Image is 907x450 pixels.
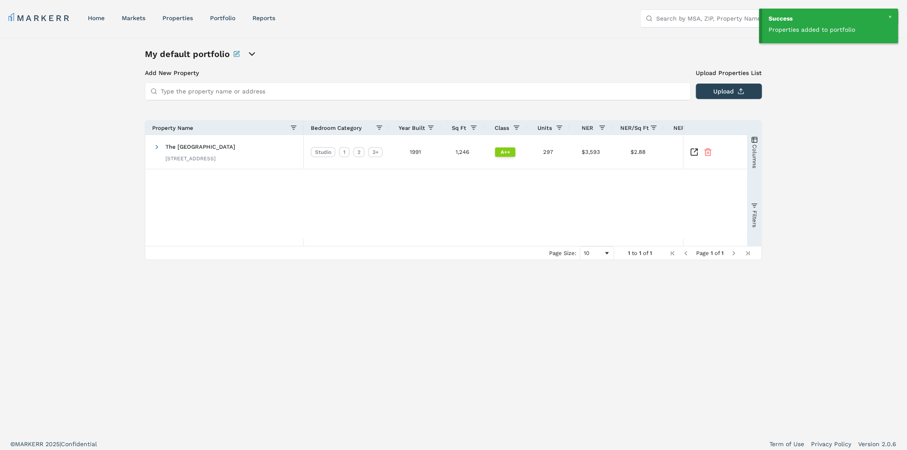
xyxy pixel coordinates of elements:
[390,135,441,169] div: 1991
[233,48,240,60] button: Rename this portfolio
[495,125,509,131] span: Class
[811,440,852,448] a: Privacy Policy
[669,250,676,257] div: First Page
[696,84,762,99] button: Upload
[161,83,685,100] input: Type the property name or address
[145,69,691,77] h3: Add New Property
[122,15,145,21] a: markets
[152,125,193,131] span: Property Name
[769,14,892,23] div: Success
[88,15,105,21] a: home
[570,135,613,169] div: $3,593
[715,250,720,256] span: of
[628,250,630,256] span: 1
[495,147,516,157] div: A++
[441,135,484,169] div: 1,246
[632,250,637,256] span: to
[162,15,193,21] a: properties
[697,250,709,256] span: Page
[452,125,466,131] span: Sq Ft
[145,48,230,60] h1: My default portfolio
[859,440,897,448] a: Version 2.0.6
[311,147,336,157] div: Studio
[683,250,690,257] div: Previous Page
[10,441,15,447] span: ©
[9,12,71,24] a: MARKERR
[639,250,641,256] span: 1
[549,250,577,256] div: Page Size:
[165,155,235,162] div: [STREET_ADDRESS]
[650,250,652,256] span: 1
[751,210,758,227] span: Filters
[704,148,712,156] button: Remove Property From Portfolio
[538,125,552,131] span: Units
[731,250,738,257] div: Next Page
[339,147,350,157] div: 1
[664,135,750,169] div: +0.25%
[656,10,785,27] input: Search by MSA, ZIP, Property Name, or Address
[582,125,594,131] span: NER
[527,135,570,169] div: 297
[751,144,758,168] span: Columns
[353,147,365,157] div: 2
[690,148,699,156] a: Inspect Comparable
[311,125,362,131] span: Bedroom Category
[210,15,235,21] a: Portfolio
[643,250,648,256] span: of
[745,250,751,257] div: Last Page
[674,125,733,131] span: NER Growth (Weekly)
[770,440,805,448] a: Term of Use
[45,441,61,447] span: 2025 |
[696,69,762,77] label: Upload Properties List
[368,147,383,157] div: 3+
[580,246,614,260] div: Page Size
[722,250,724,256] span: 1
[399,125,425,131] span: Year Built
[584,250,604,256] div: 10
[621,125,649,131] span: NER/Sq Ft
[252,15,275,21] a: reports
[711,250,713,256] span: 1
[769,25,886,34] div: Properties added to portfolio
[613,135,664,169] div: $2.88
[247,49,257,59] button: open portfolio options
[165,144,235,150] span: The [GEOGRAPHIC_DATA]
[61,441,97,447] span: Confidential
[15,441,45,447] span: MARKERR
